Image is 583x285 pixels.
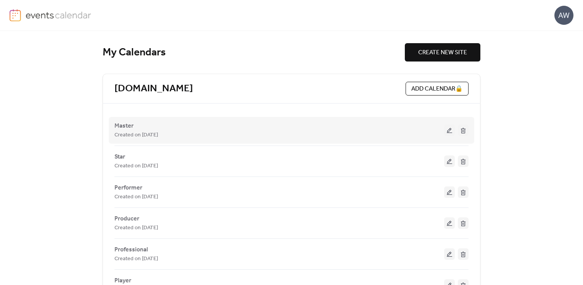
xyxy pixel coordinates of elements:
span: Created on [DATE] [114,193,158,202]
span: Created on [DATE] [114,254,158,264]
span: Professional [114,245,148,254]
span: Producer [114,214,139,223]
img: logo-type [26,9,92,21]
button: CREATE NEW SITE [405,43,480,62]
a: Professional [114,248,148,252]
span: Master [114,121,134,131]
div: AW [554,6,573,25]
a: Player [114,279,131,283]
a: [DOMAIN_NAME] [114,83,193,95]
span: Created on [DATE] [114,162,158,171]
span: CREATE NEW SITE [418,48,467,57]
a: Star [114,155,125,159]
a: Master [114,124,134,128]
span: Created on [DATE] [114,131,158,140]
a: Producer [114,217,139,221]
span: Performer [114,183,142,193]
a: Performer [114,186,142,190]
span: Created on [DATE] [114,223,158,233]
div: My Calendars [103,46,405,59]
span: Star [114,152,125,162]
img: logo [10,9,21,21]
